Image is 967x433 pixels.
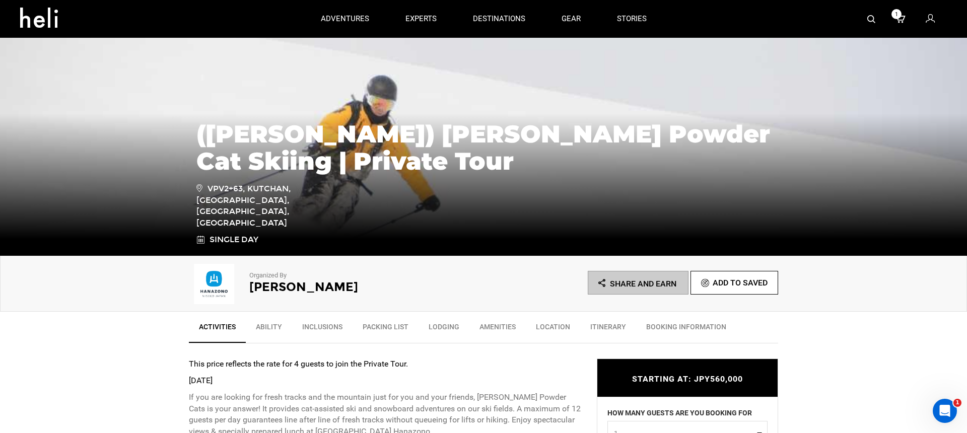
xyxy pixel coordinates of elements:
a: Packing List [353,317,419,342]
label: HOW MANY GUESTS ARE YOU BOOKING FOR [607,407,752,420]
span: STARTING AT: JPY560,000 [632,374,743,384]
p: experts [405,14,437,24]
img: search-bar-icon.svg [867,15,875,23]
a: Activities [189,317,246,343]
a: Amenities [469,317,526,342]
img: c90eb36aa2f3644045e67242f5c873f0.png [189,264,239,304]
span: Add To Saved [713,278,768,287]
p: adventures [321,14,369,24]
strong: [DATE] [189,376,213,385]
span: VPV2+63, Kutchan, [GEOGRAPHIC_DATA], [GEOGRAPHIC_DATA], [GEOGRAPHIC_DATA] [196,182,340,229]
a: Inclusions [292,317,353,342]
h2: [PERSON_NAME] [249,280,456,294]
iframe: Intercom live chat [933,399,957,423]
a: Location [526,317,580,342]
p: Organized By [249,271,456,280]
a: Lodging [419,317,469,342]
h1: ([PERSON_NAME]) [PERSON_NAME] Powder Cat Skiing | Private Tour [196,120,771,175]
a: BOOKING INFORMATION [636,317,736,342]
strong: This price reflects the rate for 4 guests to join the Private Tour. [189,359,408,369]
span: 1 [953,399,961,407]
span: 1 [891,9,902,19]
span: Single Day [210,235,258,244]
p: destinations [473,14,525,24]
a: Itinerary [580,317,636,342]
a: Ability [246,317,292,342]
